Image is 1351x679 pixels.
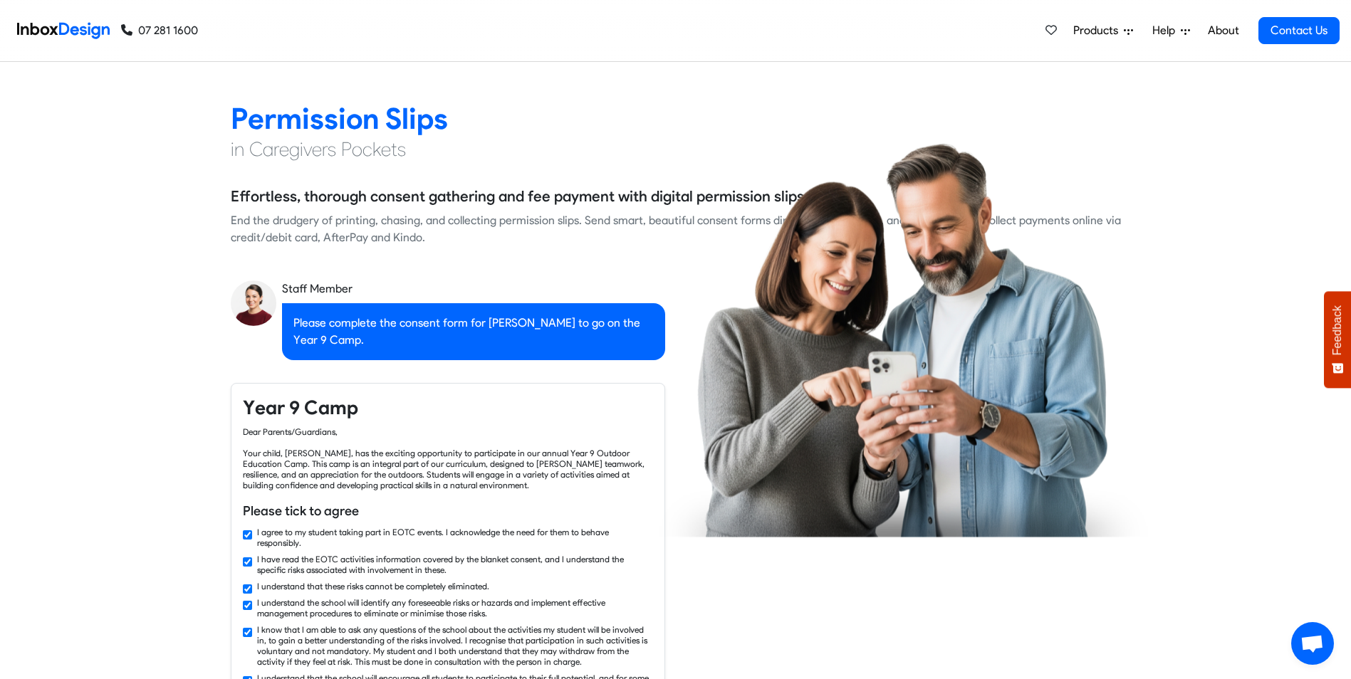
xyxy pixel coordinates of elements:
[231,100,1121,137] h2: Permission Slips
[231,137,1121,162] h4: in Caregivers Pockets
[1204,16,1243,45] a: About
[231,280,276,326] img: staff_avatar.png
[1324,291,1351,388] button: Feedback - Show survey
[257,527,653,548] label: I agree to my student taking part in EOTC events. I acknowledge the need for them to behave respo...
[243,502,653,520] h6: Please tick to agree
[1291,622,1334,665] div: Open chat
[1258,17,1340,44] a: Contact Us
[257,581,489,591] label: I understand that these risks cannot be completely eliminated.
[231,212,1121,246] div: End the drudgery of printing, chasing, and collecting permission slips. Send smart, beautiful con...
[282,280,665,298] div: Staff Member
[1068,16,1139,45] a: Products
[1152,22,1181,39] span: Help
[659,142,1147,537] img: parents_using_phone.png
[1073,22,1124,39] span: Products
[257,554,653,575] label: I have read the EOTC activities information covered by the blanket consent, and I understand the ...
[243,426,653,490] div: Dear Parents/Guardians, Your child, [PERSON_NAME], has the exciting opportunity to participate in...
[257,597,653,619] label: I understand the school will identify any foreseeable risks or hazards and implement effective ma...
[257,624,653,667] label: I know that I am able to ask any questions of the school about the activities my student will be ...
[282,303,665,360] div: Please complete the consent form for [PERSON_NAME] to go on the Year 9 Camp.
[243,395,653,421] h4: Year 9 Camp
[121,22,198,39] a: 07 281 1600
[1331,305,1344,355] span: Feedback
[1147,16,1196,45] a: Help
[231,186,804,207] h5: Effortless, thorough consent gathering and fee payment with digital permission slips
